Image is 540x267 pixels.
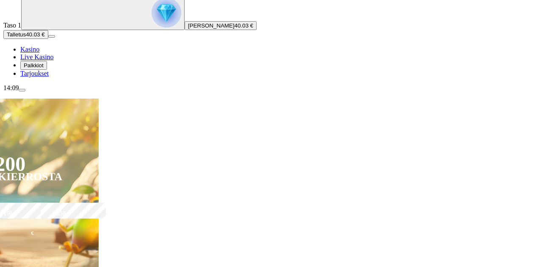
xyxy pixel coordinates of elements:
[48,35,55,38] button: menu
[7,31,26,38] span: Talletus
[20,53,54,61] a: poker-chip iconLive Kasino
[20,46,39,53] span: Kasino
[235,22,253,29] span: 40.03 €
[24,62,44,69] span: Palkkiot
[20,61,47,70] button: reward iconPalkkiot
[31,229,33,237] span: €
[20,53,54,61] span: Live Kasino
[26,31,44,38] span: 40.03 €
[20,46,39,53] a: diamond iconKasino
[20,70,49,77] a: gift-inverted iconTarjoukset
[20,70,49,77] span: Tarjoukset
[3,22,21,29] span: Taso 1
[3,30,48,39] button: Talletusplus icon40.03 €
[188,22,235,29] span: [PERSON_NAME]
[185,21,257,30] button: [PERSON_NAME]40.03 €
[39,201,89,226] label: 250 €
[19,89,25,91] button: menu
[3,84,19,91] span: 14:09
